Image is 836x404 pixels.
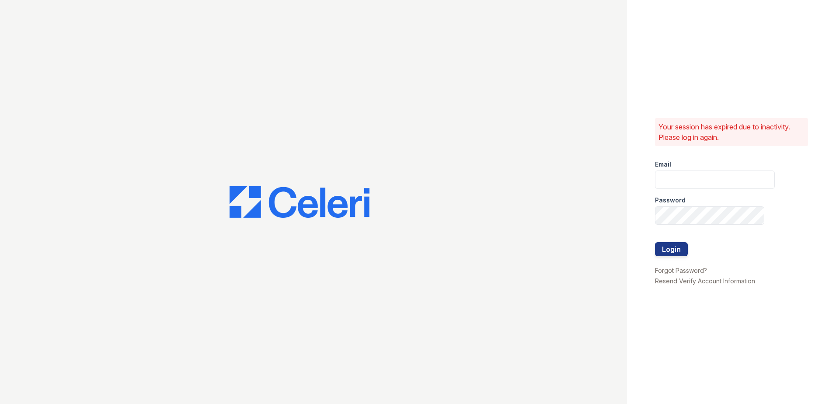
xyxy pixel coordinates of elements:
[655,160,671,169] label: Email
[655,196,686,205] label: Password
[655,242,688,256] button: Login
[655,267,707,274] a: Forgot Password?
[658,122,805,143] p: Your session has expired due to inactivity. Please log in again.
[230,186,369,218] img: CE_Logo_Blue-a8612792a0a2168367f1c8372b55b34899dd931a85d93a1a3d3e32e68fde9ad4.png
[655,277,755,285] a: Resend Verify Account Information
